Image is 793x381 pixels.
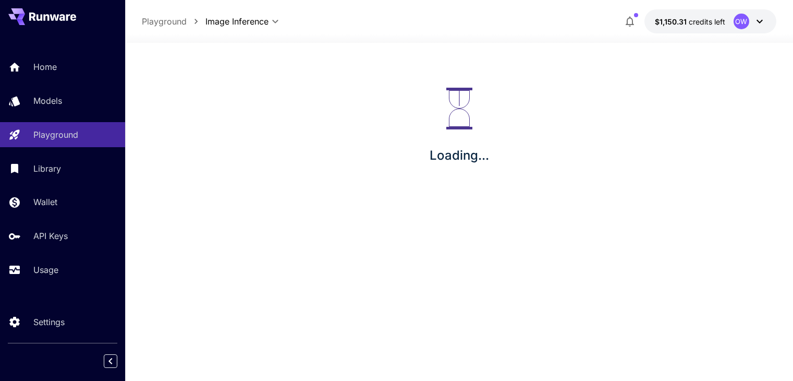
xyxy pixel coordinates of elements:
p: Settings [33,316,65,328]
button: Collapse sidebar [104,354,117,368]
div: OW [734,14,749,29]
p: Library [33,162,61,175]
div: $1,150.30622 [655,16,725,27]
p: Models [33,94,62,107]
p: Loading... [430,146,489,165]
nav: breadcrumb [142,15,205,28]
a: Playground [142,15,187,28]
p: Usage [33,264,58,276]
span: Image Inference [205,15,269,28]
p: Wallet [33,196,57,208]
span: $1,150.31 [655,17,689,26]
span: credits left [689,17,725,26]
p: Playground [33,128,78,141]
p: API Keys [33,230,68,242]
button: $1,150.30622OW [644,9,776,33]
div: Collapse sidebar [112,352,125,371]
p: Home [33,61,57,73]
